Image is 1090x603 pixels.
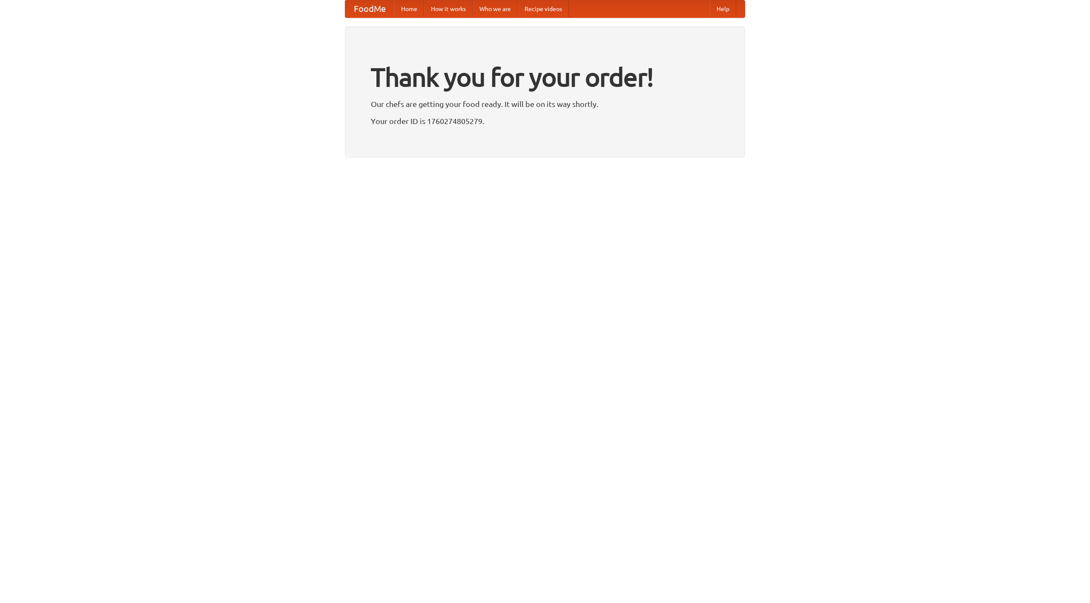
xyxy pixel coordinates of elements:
a: FoodMe [345,0,394,17]
a: Help [710,0,736,17]
p: Our chefs are getting your food ready. It will be on its way shortly. [371,98,719,110]
a: Recipe videos [518,0,569,17]
a: Home [394,0,424,17]
a: Who we are [473,0,518,17]
h1: Thank you for your order! [371,57,719,98]
a: How it works [424,0,473,17]
p: Your order ID is 1760274805279. [371,115,719,127]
